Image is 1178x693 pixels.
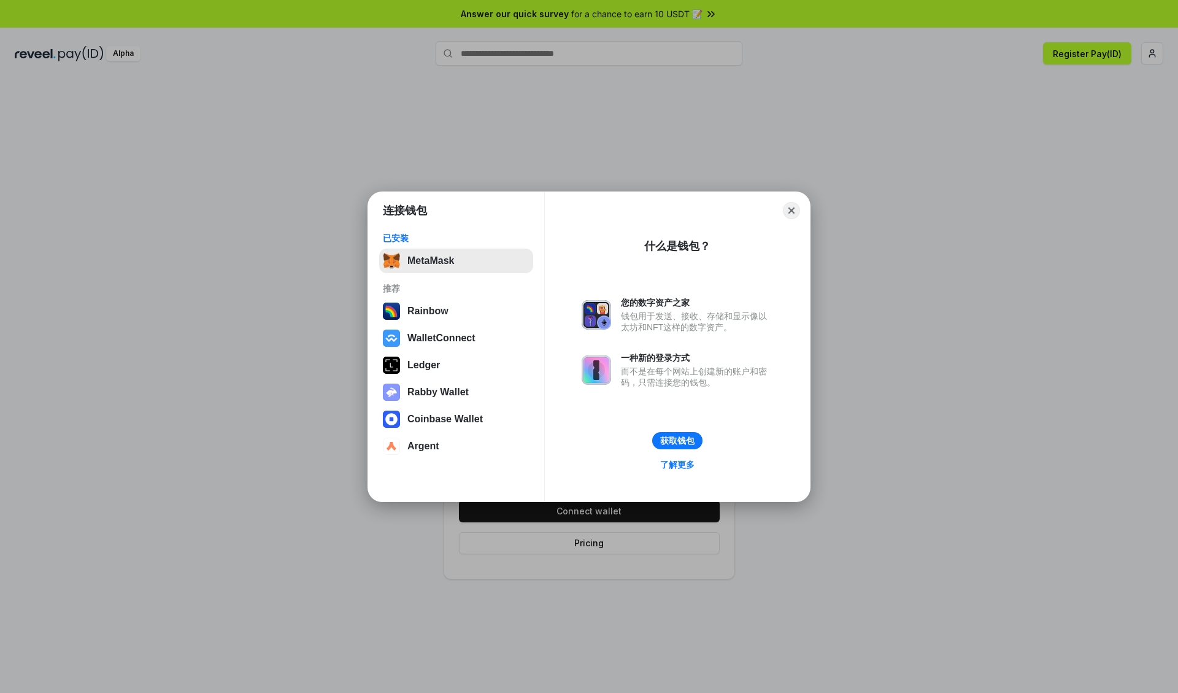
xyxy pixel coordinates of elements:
[660,435,695,446] div: 获取钱包
[407,360,440,371] div: Ledger
[407,414,483,425] div: Coinbase Wallet
[644,239,710,254] div: 什么是钱包？
[383,357,400,374] img: svg+xml,%3Csvg%20xmlns%3D%22http%3A%2F%2Fwww.w3.org%2F2000%2Fsvg%22%20width%3D%2228%22%20height%3...
[383,411,400,428] img: svg+xml,%3Csvg%20width%3D%2228%22%20height%3D%2228%22%20viewBox%3D%220%200%2028%2028%22%20fill%3D...
[407,255,454,266] div: MetaMask
[383,233,529,244] div: 已安装
[379,249,533,273] button: MetaMask
[407,306,448,317] div: Rainbow
[383,438,400,455] img: svg+xml,%3Csvg%20width%3D%2228%22%20height%3D%2228%22%20viewBox%3D%220%200%2028%2028%22%20fill%3D...
[383,384,400,401] img: svg+xml,%3Csvg%20xmlns%3D%22http%3A%2F%2Fwww.w3.org%2F2000%2Fsvg%22%20fill%3D%22none%22%20viewBox...
[379,407,533,432] button: Coinbase Wallet
[653,457,702,473] a: 了解更多
[652,432,703,449] button: 获取钱包
[383,252,400,269] img: svg+xml,%3Csvg%20fill%3D%22none%22%20height%3D%2233%22%20viewBox%3D%220%200%2035%2033%22%20width%...
[783,202,800,219] button: Close
[379,326,533,350] button: WalletConnect
[383,203,427,218] h1: 连接钱包
[407,387,469,398] div: Rabby Wallet
[582,300,611,330] img: svg+xml,%3Csvg%20xmlns%3D%22http%3A%2F%2Fwww.w3.org%2F2000%2Fsvg%22%20fill%3D%22none%22%20viewBox...
[621,366,773,388] div: 而不是在每个网站上创建新的账户和密码，只需连接您的钱包。
[660,459,695,470] div: 了解更多
[379,434,533,459] button: Argent
[383,283,529,294] div: 推荐
[582,355,611,385] img: svg+xml,%3Csvg%20xmlns%3D%22http%3A%2F%2Fwww.w3.org%2F2000%2Fsvg%22%20fill%3D%22none%22%20viewBox...
[407,333,475,344] div: WalletConnect
[621,352,773,363] div: 一种新的登录方式
[379,380,533,405] button: Rabby Wallet
[621,297,773,308] div: 您的数字资产之家
[379,353,533,377] button: Ledger
[383,330,400,347] img: svg+xml,%3Csvg%20width%3D%2228%22%20height%3D%2228%22%20viewBox%3D%220%200%2028%2028%22%20fill%3D...
[379,299,533,323] button: Rainbow
[383,303,400,320] img: svg+xml,%3Csvg%20width%3D%22120%22%20height%3D%22120%22%20viewBox%3D%220%200%20120%20120%22%20fil...
[407,441,439,452] div: Argent
[621,311,773,333] div: 钱包用于发送、接收、存储和显示像以太坊和NFT这样的数字资产。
